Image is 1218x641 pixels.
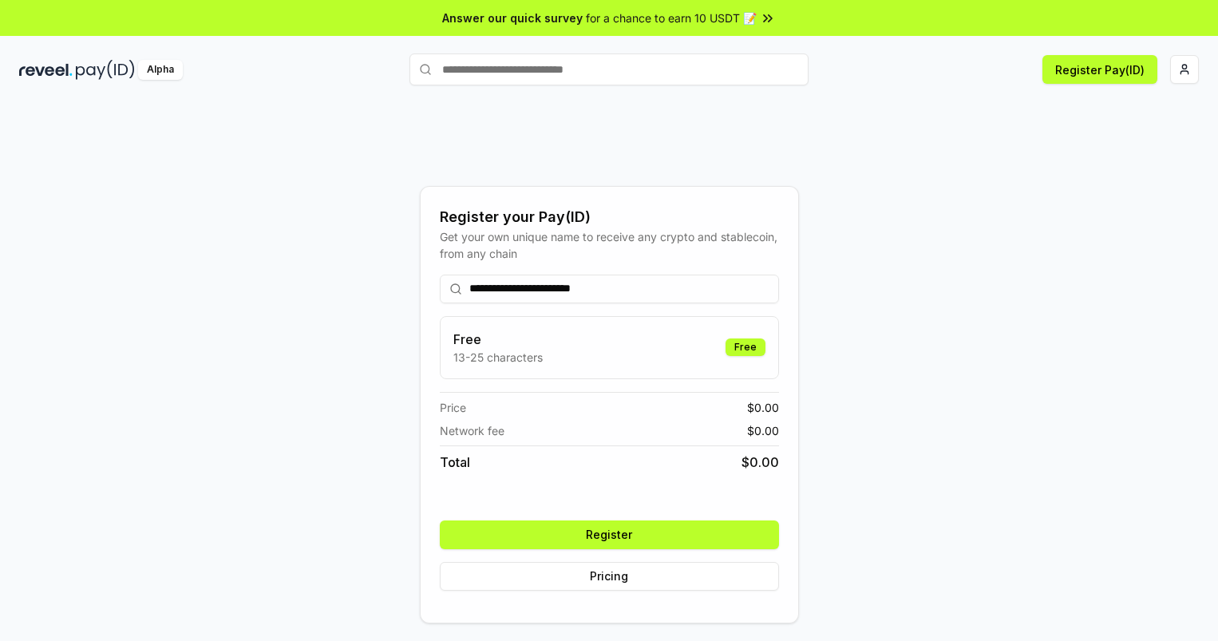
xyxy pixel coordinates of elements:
[440,399,466,416] span: Price
[440,228,779,262] div: Get your own unique name to receive any crypto and stablecoin, from any chain
[440,453,470,472] span: Total
[442,10,583,26] span: Answer our quick survey
[19,60,73,80] img: reveel_dark
[747,422,779,439] span: $ 0.00
[1042,55,1157,84] button: Register Pay(ID)
[440,206,779,228] div: Register your Pay(ID)
[741,453,779,472] span: $ 0.00
[726,338,765,356] div: Free
[440,520,779,549] button: Register
[453,349,543,366] p: 13-25 characters
[76,60,135,80] img: pay_id
[440,422,504,439] span: Network fee
[453,330,543,349] h3: Free
[138,60,183,80] div: Alpha
[747,399,779,416] span: $ 0.00
[440,562,779,591] button: Pricing
[586,10,757,26] span: for a chance to earn 10 USDT 📝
